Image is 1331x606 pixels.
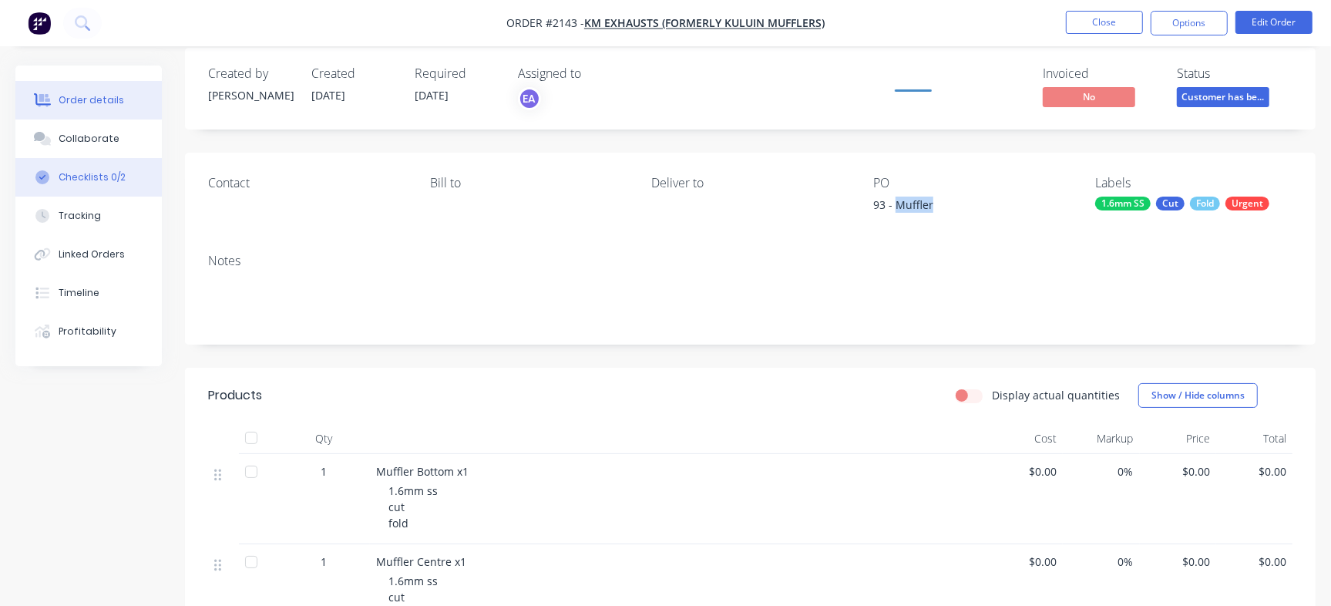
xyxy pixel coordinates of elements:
div: Created [311,66,396,81]
button: Timeline [15,274,162,312]
span: 0% [1069,463,1133,480]
div: Deliver to [652,176,849,190]
span: $0.00 [1146,554,1210,570]
div: Timeline [59,286,99,300]
div: Products [208,386,262,405]
span: $0.00 [1222,554,1286,570]
div: Required [415,66,499,81]
span: 0% [1069,554,1133,570]
div: Contact [208,176,405,190]
button: Show / Hide columns [1138,383,1258,408]
button: Collaborate [15,120,162,158]
button: Options [1151,11,1228,35]
button: EA [518,87,541,110]
div: Status [1177,66,1292,81]
div: Urgent [1225,197,1269,210]
button: Linked Orders [15,235,162,274]
span: 1 [321,554,327,570]
div: Notes [208,254,1292,268]
div: Profitability [59,325,116,338]
div: Cost [986,423,1063,454]
span: 1 [321,463,327,480]
button: Close [1066,11,1143,34]
div: Labels [1095,176,1292,190]
button: Profitability [15,312,162,351]
div: Fold [1190,197,1220,210]
img: Factory [28,12,51,35]
span: [DATE] [415,88,449,103]
button: Checklists 0/2 [15,158,162,197]
button: Order details [15,81,162,120]
button: Edit Order [1235,11,1313,34]
div: Bill to [430,176,627,190]
div: Invoiced [1043,66,1158,81]
span: $0.00 [1222,463,1286,480]
div: Cut [1156,197,1185,210]
div: Total [1216,423,1292,454]
div: Tracking [59,209,101,223]
div: Markup [1063,423,1139,454]
div: Qty [277,423,370,454]
span: [DATE] [311,88,345,103]
div: Created by [208,66,293,81]
span: Order #2143 - [506,16,584,31]
span: $0.00 [1146,463,1210,480]
span: 1.6mm ss cut fold [388,483,438,530]
div: Linked Orders [59,247,125,261]
div: Assigned to [518,66,672,81]
span: $0.00 [993,554,1057,570]
label: Display actual quantities [992,387,1120,403]
span: No [1043,87,1135,106]
span: Muffler Centre x1 [376,554,466,569]
div: PO [873,176,1071,190]
button: Customer has be... [1177,87,1269,110]
button: Tracking [15,197,162,235]
a: KM Exhausts (formerly Kuluin Mufflers) [584,16,825,31]
span: Customer has be... [1177,87,1269,106]
div: 1.6mm SS [1095,197,1151,210]
div: Checklists 0/2 [59,170,126,184]
div: [PERSON_NAME] [208,87,293,103]
div: Order details [59,93,124,107]
div: Price [1140,423,1216,454]
span: Muffler Bottom x1 [376,464,469,479]
div: 93 - Muffler [873,197,1066,218]
div: Collaborate [59,132,119,146]
span: $0.00 [993,463,1057,480]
